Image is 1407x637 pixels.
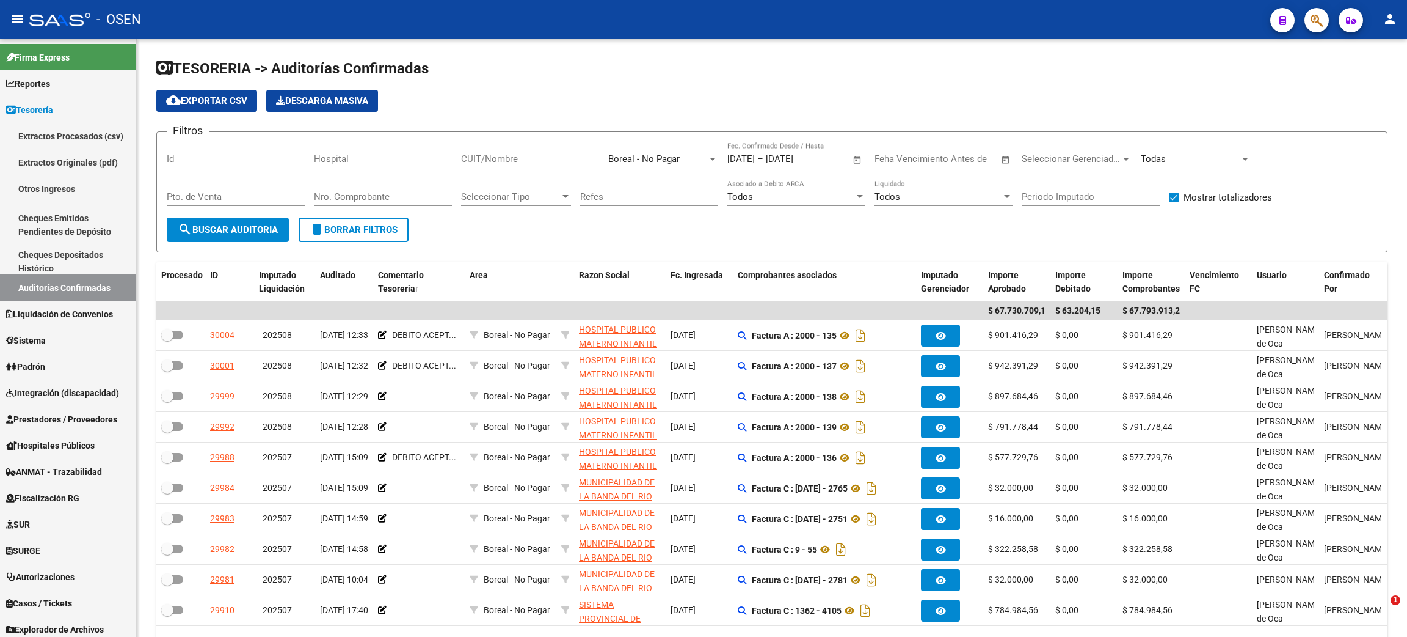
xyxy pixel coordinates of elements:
span: Boreal - No Pagar [484,483,550,493]
span: Importe Debitado [1055,270,1091,294]
span: $ 32.000,00 [1122,483,1168,493]
span: [DATE] 14:59 [320,514,368,523]
button: Descarga Masiva [266,90,378,112]
span: [PERSON_NAME] [1324,605,1389,615]
span: [PERSON_NAME] de Oca [1257,447,1322,471]
span: [DATE] [671,483,696,493]
span: Sistema [6,334,46,347]
span: Tesorería [6,103,53,117]
datatable-header-cell: Confirmado Por [1319,262,1386,303]
span: Boreal - No Pagar [484,361,550,370]
mat-icon: search [178,222,192,237]
span: Comentario Tesoreria [378,270,424,294]
span: [DATE] [671,452,696,462]
i: Descargar documento [863,479,879,498]
mat-icon: menu [10,12,24,26]
span: [PERSON_NAME] [1324,422,1389,432]
span: Todos [874,191,900,202]
span: [PERSON_NAME] de Oca [1257,477,1322,501]
datatable-header-cell: ID [205,262,254,303]
span: 202507 [263,575,292,584]
button: Open calendar [999,153,1013,167]
span: [DATE] 12:32 [320,361,368,370]
span: HOSPITAL PUBLICO MATERNO INFANTIL SOCIEDAD DEL ESTADO [579,416,657,468]
span: Area [470,270,488,280]
datatable-header-cell: Razon Social [574,262,666,303]
button: Borrar Filtros [299,218,409,242]
span: $ 32.000,00 [988,483,1033,493]
span: Buscar Auditoria [178,224,278,235]
span: Boreal - No Pagar [484,422,550,432]
span: Seleccionar Tipo [461,191,560,202]
span: Usuario [1257,270,1287,280]
span: [DATE] 15:09 [320,483,368,493]
span: $ 0,00 [1055,391,1078,401]
div: - 30691822849 [579,598,661,624]
span: $ 897.684,46 [988,391,1038,401]
span: $ 577.729,76 [1122,452,1172,462]
strong: Factura A : 2000 - 135 [752,331,837,341]
span: $ 784.984,56 [1122,605,1172,615]
span: $ 0,00 [1055,422,1078,432]
span: Boreal - No Pagar [484,575,550,584]
span: [PERSON_NAME] [1324,361,1389,370]
span: 1 [1391,595,1400,605]
span: $ 0,00 [1055,330,1078,340]
datatable-header-cell: Area [465,262,556,303]
span: HOSPITAL PUBLICO MATERNO INFANTIL SOCIEDAD DEL ESTADO [579,355,657,407]
i: Descargar documento [833,540,849,559]
span: [PERSON_NAME] [1324,330,1389,340]
span: 202508 [263,422,292,432]
mat-icon: person [1383,12,1397,26]
span: 202508 [263,330,292,340]
span: Imputado Gerenciador [921,270,969,294]
span: Descarga Masiva [276,95,368,106]
strong: Factura A : 2000 - 138 [752,392,837,402]
span: TESORERIA -> Auditorías Confirmadas [156,60,429,77]
span: $ 0,00 [1055,483,1078,493]
i: Descargar documento [863,570,879,590]
div: 29910 [210,603,234,617]
span: [DATE] [671,330,696,340]
i: Descargar documento [853,418,868,437]
strong: Factura A : 2000 - 139 [752,422,837,432]
span: $ 0,00 [1055,605,1078,615]
span: $ 16.000,00 [1122,514,1168,523]
span: Vencimiento FC [1190,270,1239,294]
span: [DATE] 10:04 [320,575,368,584]
span: Boreal - No Pagar [608,153,680,164]
div: 29992 [210,420,234,434]
input: Start date [727,153,755,164]
strong: Factura C : [DATE] - 2781 [752,575,848,585]
div: - 30675264194 [579,567,661,593]
span: Boreal - No Pagar [484,605,550,615]
i: Descargar documento [863,509,879,529]
span: Boreal - No Pagar [484,544,550,554]
span: [PERSON_NAME] de Oca [1257,325,1322,348]
span: $ 0,00 [1055,361,1078,370]
datatable-header-cell: Procesado [156,262,205,303]
span: Comprobantes asociados [738,270,837,280]
i: Descargar documento [853,387,868,407]
span: $ 784.984,56 [988,605,1038,615]
span: $ 897.684,46 [1122,391,1172,401]
span: $ 942.391,29 [988,361,1038,370]
div: - 30711560099 [579,323,661,348]
span: HOSPITAL PUBLICO MATERNO INFANTIL SOCIEDAD DEL ESTADO [579,325,657,376]
span: $ 0,00 [1055,544,1078,554]
span: [PERSON_NAME] [1324,452,1389,462]
span: [PERSON_NAME] de Oca [1257,539,1322,562]
i: Descargar documento [853,356,868,376]
span: $ 0,00 [1055,575,1078,584]
span: Integración (discapacidad) [6,386,119,400]
span: [PERSON_NAME] [1324,483,1389,493]
div: 29988 [210,451,234,465]
span: [DATE] 17:40 [320,605,368,615]
div: 29983 [210,512,234,526]
span: $ 67.730.709,13 [988,306,1050,315]
datatable-header-cell: Imputado Gerenciador [916,262,983,303]
span: - OSEN [96,6,141,33]
span: [PERSON_NAME] [1324,544,1389,554]
div: - 30675264194 [579,476,661,501]
div: - 30711560099 [579,384,661,410]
